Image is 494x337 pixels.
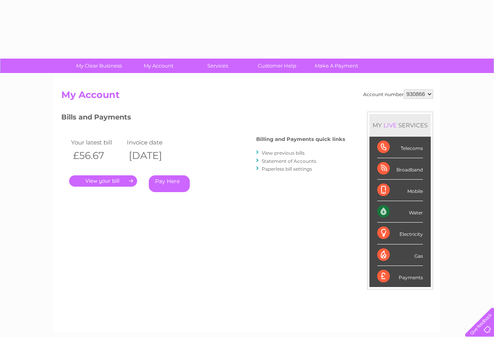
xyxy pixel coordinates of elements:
div: MY SERVICES [369,114,431,136]
a: My Clear Business [67,59,131,73]
div: Mobile [377,180,423,201]
h3: Bills and Payments [61,112,345,125]
a: Customer Help [245,59,309,73]
a: View previous bills [262,150,305,156]
div: Electricity [377,223,423,244]
div: Account number [363,89,433,99]
h4: Billing and Payments quick links [256,136,345,142]
div: Broadband [377,158,423,180]
div: Telecoms [377,137,423,158]
div: Payments [377,266,423,287]
div: Water [377,201,423,223]
a: . [69,175,137,187]
a: Pay Here [149,175,190,192]
th: [DATE] [125,148,181,164]
th: £56.67 [69,148,125,164]
a: Services [185,59,250,73]
a: My Account [126,59,191,73]
a: Statement of Accounts [262,158,316,164]
h2: My Account [61,89,433,104]
td: Your latest bill [69,137,125,148]
div: LIVE [382,121,398,129]
td: Invoice date [125,137,181,148]
a: Paperless bill settings [262,166,312,172]
div: Gas [377,244,423,266]
a: Make A Payment [304,59,369,73]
